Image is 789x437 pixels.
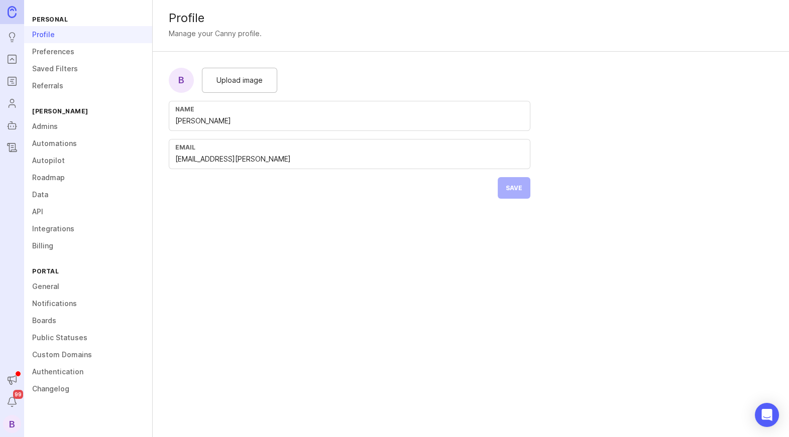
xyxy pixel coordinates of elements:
a: Users [3,94,21,112]
a: Saved Filters [24,60,152,77]
div: Portal [24,264,152,278]
a: Autopilot [24,152,152,169]
span: Upload image [216,75,263,86]
span: 99 [13,390,23,399]
a: API [24,203,152,220]
a: Roadmap [24,169,152,186]
a: Custom Domains [24,346,152,363]
a: Admins [24,118,152,135]
a: Data [24,186,152,203]
a: Boards [24,312,152,329]
a: Changelog [24,380,152,397]
button: Announcements [3,371,21,389]
img: Canny Home [8,6,17,18]
a: Billing [24,237,152,254]
a: Portal [3,50,21,68]
div: B [169,68,194,93]
a: Public Statuses [24,329,152,346]
a: Roadmaps [3,72,21,90]
button: B [3,415,21,433]
a: Notifications [24,295,152,312]
a: Autopilot [3,116,21,134]
a: General [24,278,152,295]
div: Personal [24,13,152,26]
div: Manage your Canny profile. [169,28,262,39]
button: Notifications [3,393,21,411]
a: Preferences [24,43,152,60]
div: Open Intercom Messenger [755,403,779,427]
a: Integrations [24,220,152,237]
div: [PERSON_NAME] [24,104,152,118]
a: Automations [24,135,152,152]
div: Name [175,105,524,113]
div: Email [175,143,524,151]
div: Profile [169,12,773,24]
a: Referrals [24,77,152,94]
a: Ideas [3,28,21,46]
a: Changelog [3,138,21,157]
a: Authentication [24,363,152,380]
